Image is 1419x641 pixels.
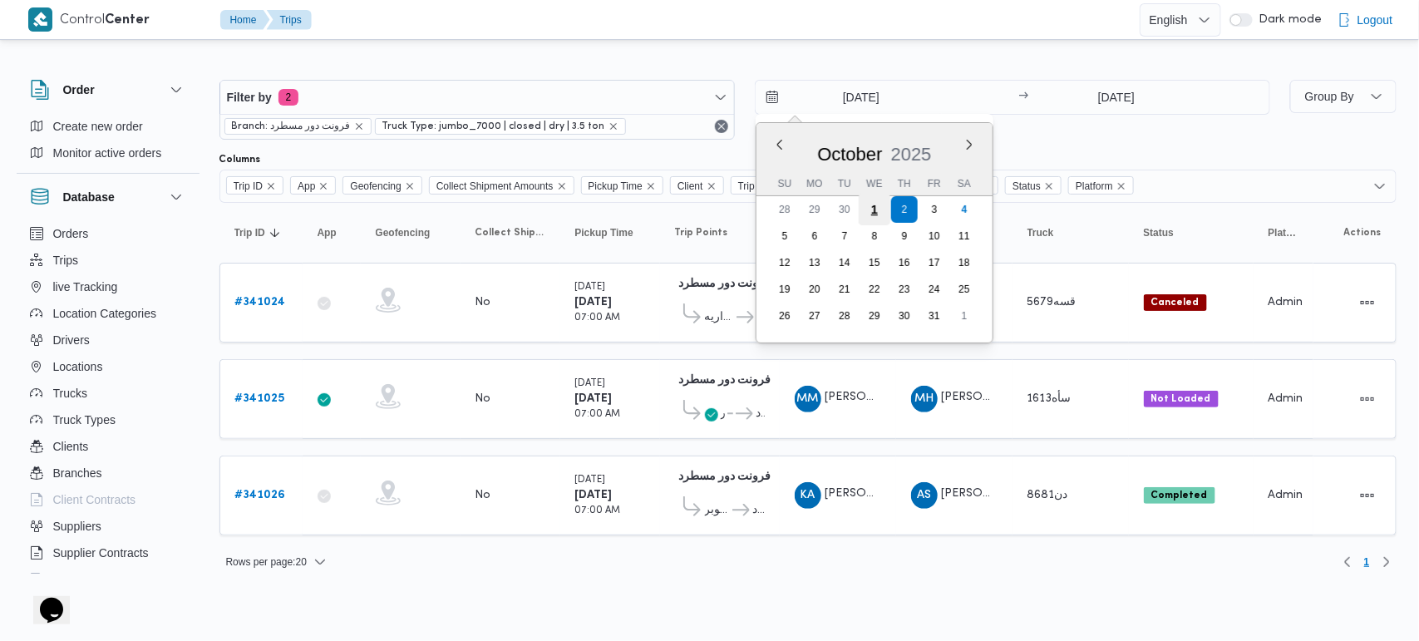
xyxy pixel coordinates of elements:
[23,380,193,407] button: Trucks
[405,181,415,191] button: Remove Geofencing from selection in this group
[23,300,193,327] button: Location Categories
[770,196,979,329] div: month-2025-10
[771,303,798,329] div: day-26
[575,226,633,239] span: Pickup Time
[53,224,89,244] span: Orders
[53,410,116,430] span: Truck Types
[53,250,79,270] span: Trips
[23,407,193,433] button: Truck Types
[575,410,621,419] small: 07:00 AM
[226,176,284,195] span: Trip ID
[23,140,193,166] button: Monitor active orders
[942,489,1037,500] span: [PERSON_NAME]
[234,177,264,195] span: Trip ID
[891,172,918,195] div: Th
[1269,297,1303,308] span: Admin
[1373,180,1387,193] button: Open list of options
[951,249,978,276] div: day-18
[889,143,932,165] div: Button. Open the year selector. 2025 is currently selected.
[17,574,70,624] iframe: chat widget
[795,482,821,509] div: Kariam Ahmad Ala Ibrahem
[267,10,312,30] button: Trips
[831,196,858,223] div: day-30
[816,143,883,165] div: Button. Open the month selector. October is currently selected.
[53,570,95,589] span: Devices
[53,463,102,483] span: Branches
[235,486,286,505] a: #341026
[475,226,545,239] span: Collect Shipment Amounts
[219,552,333,572] button: Rows per page:20
[575,393,613,404] b: [DATE]
[53,516,101,536] span: Suppliers
[569,219,652,246] button: Pickup Time
[228,219,294,246] button: Trip IDSorted in descending order
[311,219,352,246] button: App
[17,220,200,580] div: Database
[1269,226,1298,239] span: Platform
[771,276,798,303] div: day-19
[861,172,888,195] div: We
[28,7,52,32] img: X8yXhbKr1z7QwAAAABJRU5ErkJggg==
[795,386,821,412] div: Mahmood Muhammad Mahmood Farj
[1331,3,1400,37] button: Logout
[1116,181,1126,191] button: Remove Platform from selection in this group
[376,226,431,239] span: Geofencing
[1377,552,1397,572] button: Next page
[911,482,938,509] div: Alaioah Sraj Aldin Alaioah Muhammad
[1290,80,1397,113] button: Group By
[1253,13,1323,27] span: Dark mode
[1019,91,1029,103] div: →
[801,172,828,195] div: Mo
[921,223,948,249] div: day-10
[890,144,931,165] span: 2025
[1354,289,1381,316] button: Actions
[677,177,703,195] span: Client
[1034,81,1200,114] input: Press the down key to open a popover containing a calendar.
[235,297,286,308] b: # 341024
[951,223,978,249] div: day-11
[23,327,193,353] button: Drivers
[1151,298,1200,308] b: Canceled
[1005,176,1062,195] span: Status
[797,386,819,412] span: MM
[1076,177,1113,195] span: Platform
[679,279,771,289] b: فرونت دور مسطرد
[575,476,606,485] small: [DATE]
[679,375,771,386] b: فرونت دور مسطرد
[1144,294,1207,311] span: Canceled
[1027,393,1072,404] span: سأه1613
[891,303,918,329] div: day-30
[17,113,200,173] div: Order
[23,513,193,540] button: Suppliers
[861,249,888,276] div: day-15
[1344,226,1382,239] span: Actions
[801,223,828,249] div: day-6
[429,176,574,195] span: Collect Shipment Amounts
[63,80,95,100] h3: Order
[831,303,858,329] div: day-28
[801,196,828,223] div: day-29
[891,276,918,303] div: day-23
[53,277,118,297] span: live Tracking
[891,223,918,249] div: day-9
[575,313,621,323] small: 07:00 AM
[226,552,307,572] span: Rows per page : 20
[921,303,948,329] div: day-31
[707,181,717,191] button: Remove Client from selection in this group
[858,194,889,225] div: day-1
[1364,552,1370,572] span: 1
[318,226,337,239] span: App
[266,181,276,191] button: Remove Trip ID from selection in this group
[235,490,286,500] b: # 341026
[1262,219,1305,246] button: Platform
[921,249,948,276] div: day-17
[801,276,828,303] div: day-20
[1357,552,1377,572] button: Page 1 of 1
[475,392,491,407] div: No
[831,223,858,249] div: day-7
[227,87,272,107] span: Filter by
[675,226,728,239] span: Trip Points
[232,119,351,134] span: Branch: فرونت دور مسطرد
[1269,393,1303,404] span: Admin
[475,295,491,310] div: No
